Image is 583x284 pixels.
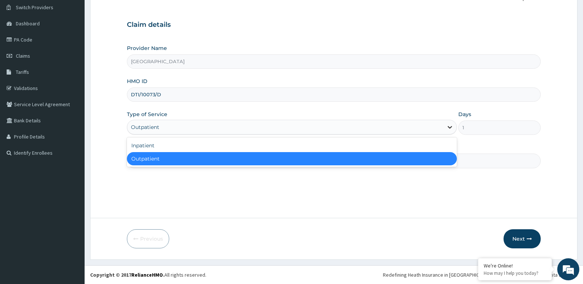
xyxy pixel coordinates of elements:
p: How may I help you today? [484,270,546,276]
span: Dashboard [16,20,40,27]
button: Previous [127,229,169,248]
div: Minimize live chat window [121,4,138,21]
div: Redefining Heath Insurance in [GEOGRAPHIC_DATA] using Telemedicine and Data Science! [383,271,577,278]
label: Days [458,111,471,118]
span: Switch Providers [16,4,53,11]
span: We're online! [43,93,102,167]
div: We're Online! [484,262,546,269]
img: d_794563401_company_1708531726252_794563401 [14,37,30,55]
textarea: Type your message and hit 'Enter' [4,201,140,226]
div: Outpatient [127,152,456,165]
strong: Copyright © 2017 . [90,272,164,278]
footer: All rights reserved. [85,265,583,284]
div: Chat with us now [38,41,124,51]
label: Provider Name [127,44,167,52]
span: Claims [16,53,30,59]
h3: Claim details [127,21,541,29]
div: Outpatient [131,123,159,131]
div: Inpatient [127,139,456,152]
input: Enter HMO ID [127,87,541,102]
a: RelianceHMO [131,272,163,278]
span: Tariffs [16,69,29,75]
label: Type of Service [127,111,167,118]
button: Next [504,229,541,248]
label: HMO ID [127,78,147,85]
